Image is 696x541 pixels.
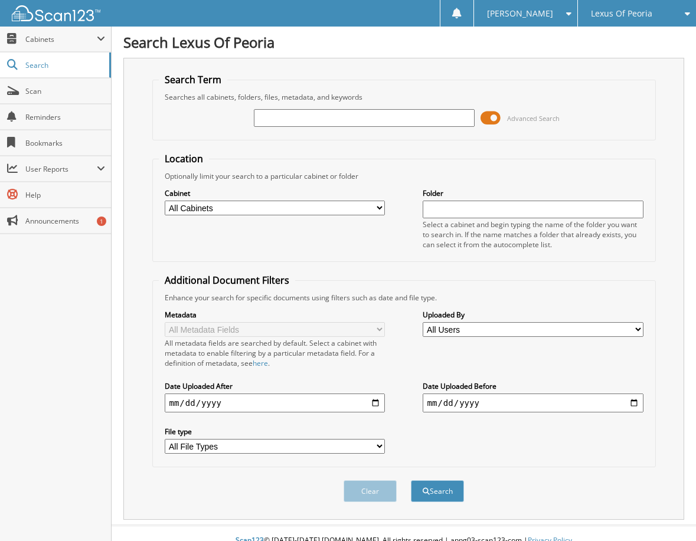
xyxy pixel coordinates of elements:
legend: Additional Document Filters [159,274,295,287]
span: Bookmarks [25,138,105,148]
label: Date Uploaded After [165,381,385,391]
label: Metadata [165,310,385,320]
a: here [253,358,268,368]
label: Cabinet [165,188,385,198]
legend: Search Term [159,73,227,86]
span: Reminders [25,112,105,122]
span: Scan [25,86,105,96]
span: Help [25,190,105,200]
div: 1 [97,217,106,226]
input: end [423,394,643,412]
span: Advanced Search [507,114,560,123]
span: Cabinets [25,34,97,44]
button: Clear [344,480,397,502]
div: Searches all cabinets, folders, files, metadata, and keywords [159,92,649,102]
button: Search [411,480,464,502]
legend: Location [159,152,209,165]
input: start [165,394,385,412]
div: Enhance your search for specific documents using filters such as date and file type. [159,293,649,303]
span: User Reports [25,164,97,174]
span: Search [25,60,103,70]
label: Folder [423,188,643,198]
label: File type [165,427,385,437]
label: Uploaded By [423,310,643,320]
span: Announcements [25,216,105,226]
h1: Search Lexus Of Peoria [123,32,684,52]
span: Lexus Of Peoria [591,10,652,17]
div: Select a cabinet and begin typing the name of the folder you want to search in. If the name match... [423,219,643,250]
img: scan123-logo-white.svg [12,5,100,21]
div: Optionally limit your search to a particular cabinet or folder [159,171,649,181]
div: All metadata fields are searched by default. Select a cabinet with metadata to enable filtering b... [165,338,385,368]
span: [PERSON_NAME] [487,10,553,17]
label: Date Uploaded Before [423,381,643,391]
